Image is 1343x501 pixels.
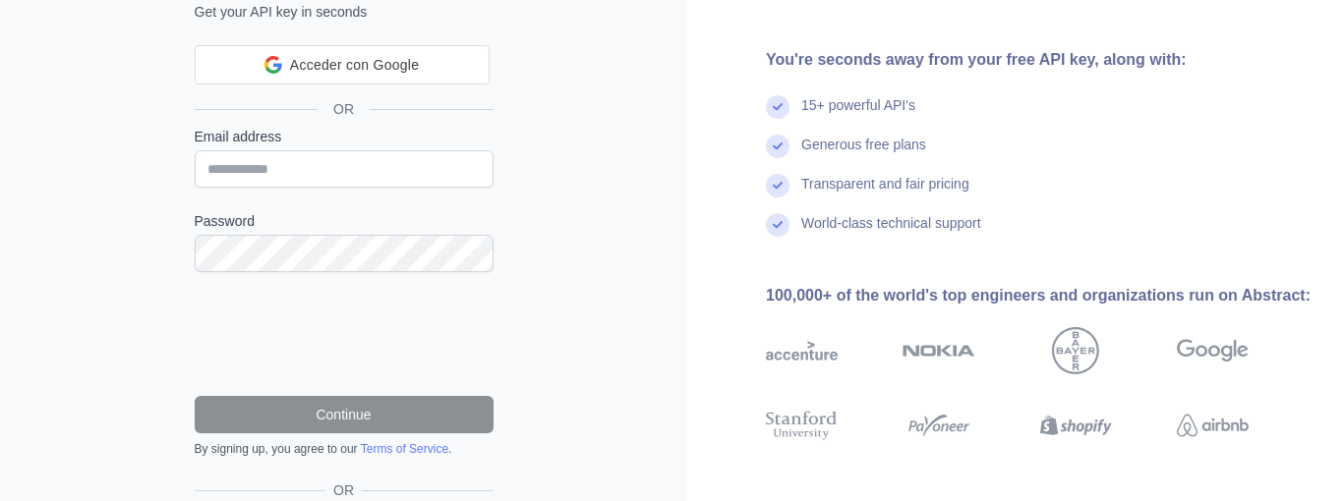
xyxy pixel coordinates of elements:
img: google [1177,327,1249,374]
img: nokia [903,327,974,374]
img: stanford university [766,408,838,444]
label: Email address [195,127,494,146]
img: check mark [766,95,789,119]
img: shopify [1040,408,1112,444]
div: 15+ powerful API's [801,95,915,135]
img: check mark [766,213,789,237]
span: OR [325,480,362,500]
img: accenture [766,327,838,374]
iframe: reCAPTCHA [195,296,494,372]
div: Transparent and fair pricing [801,174,969,213]
img: bayer [1052,327,1099,374]
div: By signing up, you agree to our . [195,441,494,457]
label: Password [195,211,494,231]
div: Generous free plans [801,135,926,174]
img: payoneer [903,408,974,444]
img: check mark [766,174,789,197]
div: Acceder con Google [195,45,490,84]
a: Terms of Service [361,442,448,456]
span: OR [318,99,370,119]
div: You're seconds away from your free API key, along with: [766,48,1312,72]
img: check mark [766,135,789,158]
div: World-class technical support [801,213,981,252]
div: 100,000+ of the world's top engineers and organizations run on Abstract: [766,284,1312,307]
button: Continue [195,396,494,433]
img: airbnb [1177,408,1249,444]
span: Acceder con Google [290,55,419,76]
p: Get your API key in seconds [195,2,494,22]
